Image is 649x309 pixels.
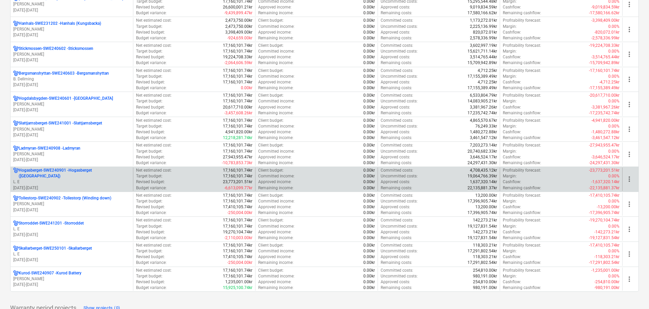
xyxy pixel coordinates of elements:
[363,85,375,91] p: 0.00kr
[363,160,375,166] p: 0.00kr
[467,110,497,116] p: 17,235,742.74kr
[591,35,619,41] p: -2,578,336.99kr
[470,93,497,98] p: 6,533,804.79kr
[363,35,375,41] p: 0.00kr
[503,60,541,66] p: Remaining cashflow :
[381,110,412,116] p: Remaining costs :
[503,118,541,123] p: Profitability forecast :
[258,35,293,41] p: Remaining income :
[591,4,619,10] p: -9,019,834.59kr
[136,18,172,23] p: Net estimated cost :
[136,98,163,104] p: Target budget :
[363,154,375,160] p: 0.00kr
[13,32,130,38] p: [DATE] - [DATE]
[13,120,130,138] div: Slattjarnsberget-SWE241001 -Slattjarnsberget[PERSON_NAME][DATE]-[DATE]
[223,149,252,154] p: 17,160,101.74kr
[13,1,130,7] p: [PERSON_NAME]
[136,60,167,66] p: Budget variance :
[363,79,375,85] p: 0.00kr
[258,93,284,98] p: Client budget :
[13,232,130,238] p: [DATE] - [DATE]
[381,54,410,60] p: Approved costs :
[13,157,130,163] p: [DATE] - [DATE]
[19,21,101,26] p: Hanhals-SWE231202 - Hanhals (Kungsbacka)
[13,220,19,226] div: Project has multi currencies enabled
[591,118,619,123] p: -4,941,820.00kr
[136,43,172,49] p: Net estimated cost :
[503,154,521,160] p: Cashflow :
[19,96,113,101] p: Hogdalsbygden-SWE240601 - [GEOGRAPHIC_DATA]
[13,179,130,185] p: L. E
[223,142,252,148] p: 17,160,101.74kr
[136,54,165,60] p: Revised budget :
[625,275,633,283] span: more_vert
[381,18,413,23] p: Committed costs :
[625,25,633,34] span: more_vert
[136,173,163,179] p: Target budget :
[381,135,412,141] p: Remaining costs :
[470,43,497,49] p: 3,602,997.19kr
[594,30,619,35] p: -820,072.01kr
[258,149,294,154] p: Committed income :
[223,168,252,173] p: 17,160,101.74kr
[381,10,412,16] p: Remaining costs :
[363,60,375,66] p: 0.00kr
[589,142,619,148] p: -27,943,955.47kr
[608,98,619,104] p: 0.00%
[223,104,252,110] p: 20,617,710.00kr
[136,104,165,110] p: Revised budget :
[589,68,619,74] p: -17,160,101.74kr
[589,85,619,91] p: -17,155,389.49kr
[625,0,633,8] span: more_vert
[503,160,541,166] p: Remaining cashflow :
[258,74,294,79] p: Committed income :
[13,46,19,52] div: Project has multi currencies enabled
[223,79,252,85] p: 17,160,101.74kr
[363,68,375,74] p: 0.00kr
[136,160,167,166] p: Budget variance :
[13,107,130,113] p: [DATE] - [DATE]
[381,118,413,123] p: Committed costs :
[363,18,375,23] p: 0.00kr
[258,129,291,135] p: Approved income :
[13,151,130,157] p: [PERSON_NAME]
[503,123,517,129] p: Margin :
[363,135,375,141] p: 0.00kr
[381,60,412,66] p: Remaining costs :
[503,142,541,148] p: Profitability forecast :
[136,74,163,79] p: Target budget :
[13,52,130,57] p: [PERSON_NAME]
[503,129,521,135] p: Cashflow :
[223,93,252,98] p: 17,160,101.74kr
[258,160,293,166] p: Remaining income :
[470,35,497,41] p: 2,578,336.99kr
[473,30,497,35] p: 820,072.01kr
[136,118,172,123] p: Net estimated cost :
[503,93,541,98] p: Profitability forecast :
[13,26,130,32] p: [PERSON_NAME]
[608,24,619,30] p: 0.00%
[589,110,619,116] p: -17,235,742.74kr
[13,101,130,107] p: [PERSON_NAME]
[13,282,130,288] p: [DATE] - [DATE]
[381,49,418,54] p: Uncommitted costs :
[13,195,19,201] div: Project has multi currencies enabled
[13,246,19,251] div: Project has multi currencies enabled
[258,104,291,110] p: Approved income :
[258,110,293,116] p: Remaining income :
[589,160,619,166] p: -24,297,431.30kr
[13,96,130,113] div: Hogdalsbygden-SWE240601 -[GEOGRAPHIC_DATA][PERSON_NAME][DATE]-[DATE]
[470,142,497,148] p: 7,203,273.14kr
[258,142,284,148] p: Client budget :
[503,10,541,16] p: Remaining cashflow :
[381,93,413,98] p: Committed costs :
[363,123,375,129] p: 0.00kr
[467,10,497,16] p: 17,580,166.62kr
[13,270,19,276] div: Project has multi currencies enabled
[381,24,418,30] p: Uncommitted costs :
[13,201,130,207] p: [PERSON_NAME]
[625,50,633,58] span: more_vert
[13,7,130,13] p: [DATE] - [DATE]
[470,18,497,23] p: 1,173,272.01kr
[381,129,410,135] p: Approved costs :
